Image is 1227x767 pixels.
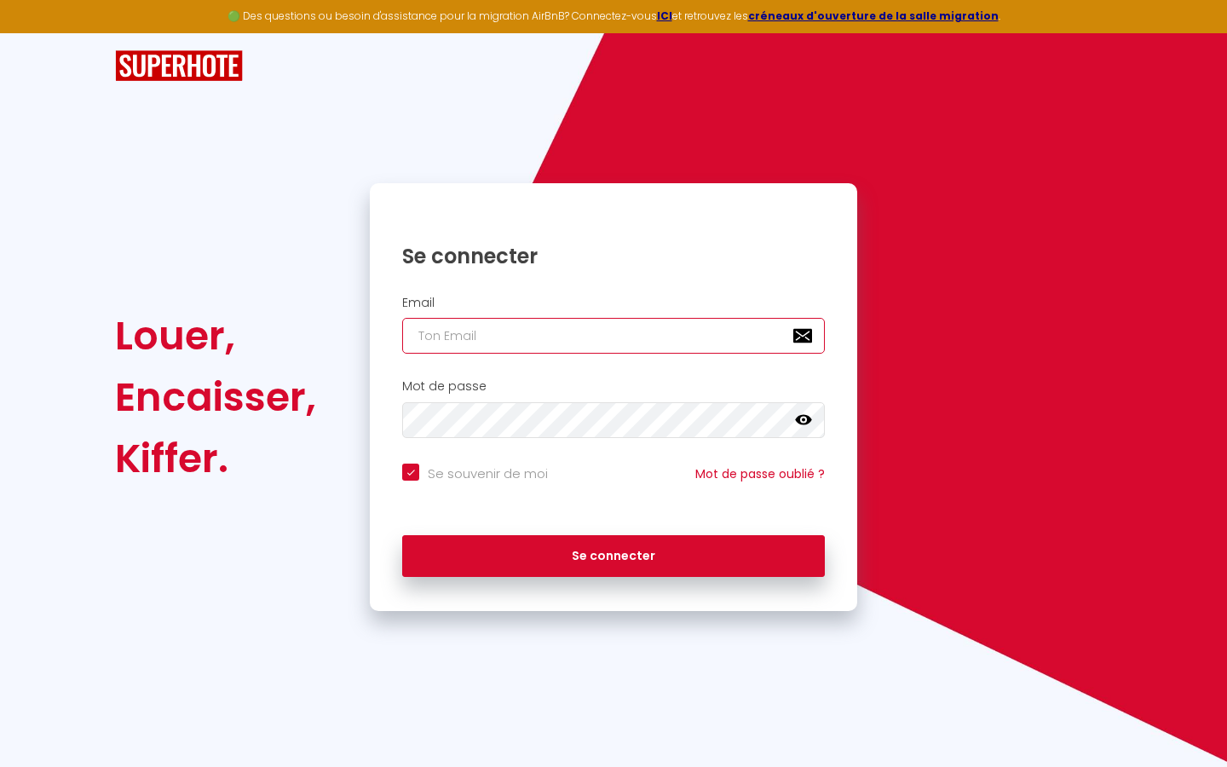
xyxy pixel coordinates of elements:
[695,465,825,482] a: Mot de passe oublié ?
[14,7,65,58] button: Ouvrir le widget de chat LiveChat
[402,243,825,269] h1: Se connecter
[115,428,316,489] div: Kiffer.
[657,9,672,23] a: ICI
[115,366,316,428] div: Encaisser,
[402,318,825,354] input: Ton Email
[115,305,316,366] div: Louer,
[402,379,825,394] h2: Mot de passe
[115,50,243,82] img: SuperHote logo
[402,296,825,310] h2: Email
[748,9,999,23] a: créneaux d'ouverture de la salle migration
[402,535,825,578] button: Se connecter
